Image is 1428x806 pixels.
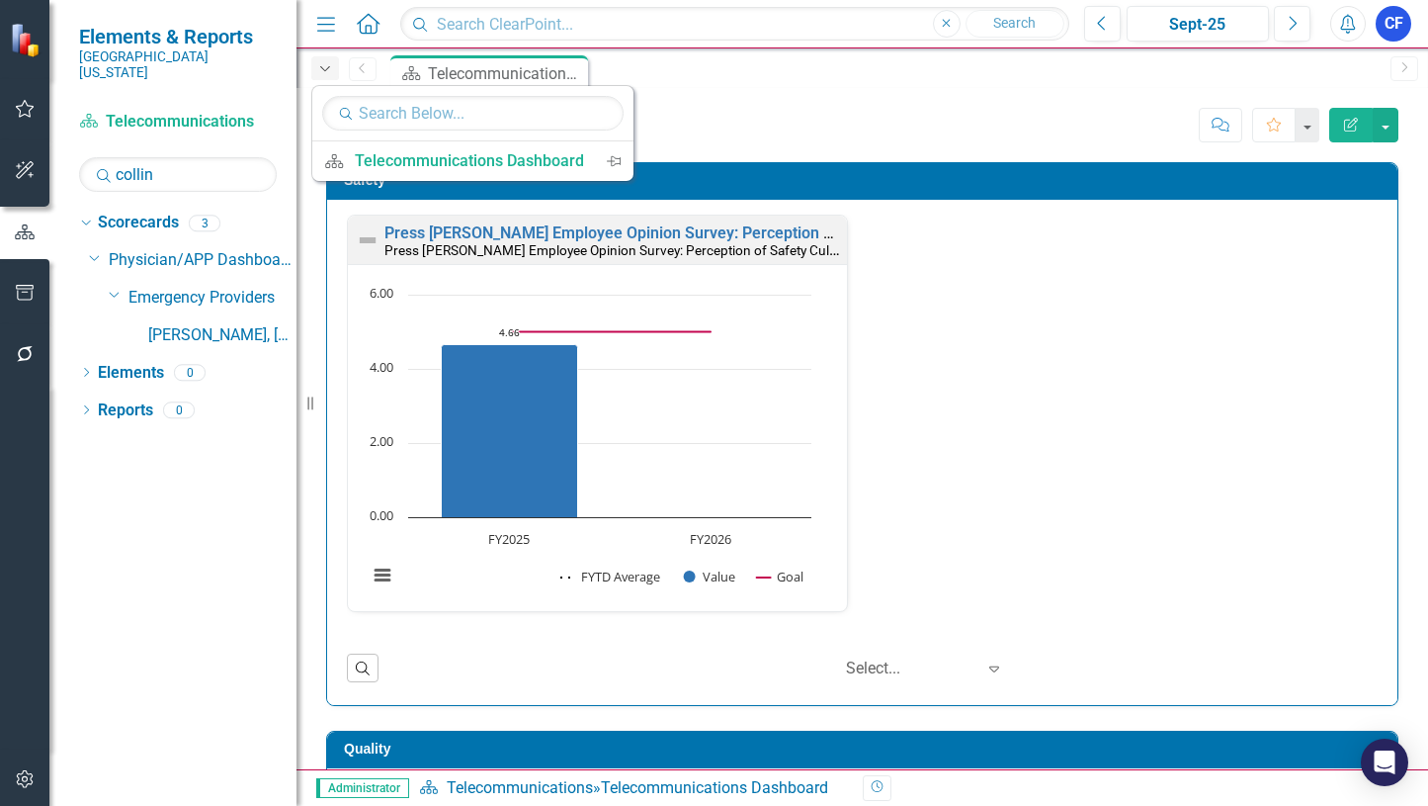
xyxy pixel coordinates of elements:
img: Not Defined [356,228,379,252]
a: Telecommunications [447,778,593,797]
div: Sept-25 [1134,13,1263,37]
h3: Safety [344,173,1387,188]
input: Search Below... [79,157,277,192]
a: Press [PERSON_NAME] Employee Opinion Survey: Perception of Safety Culture [384,224,944,242]
input: Search Below... [322,96,624,131]
small: Press [PERSON_NAME] Employee Opinion Survey: Perception of Safety Culture [384,240,853,259]
path: FY2025, 4.66. Value. [442,344,578,517]
div: Open Intercom Messenger [1361,739,1408,786]
text: 4.00 [370,358,393,376]
div: Telecommunications Dashboard [601,778,828,797]
div: Double-Click to Edit [347,215,848,612]
button: Show FYTD Average [560,568,662,585]
a: Physician/APP Dashboards [109,249,296,272]
div: » [419,777,848,800]
svg: Interactive chart [358,285,821,606]
g: FYTD Average, series 1 of 3. Line with 2 data points. [506,340,514,348]
div: Telecommunications Dashboard [428,61,583,86]
a: [PERSON_NAME], [GEOGRAPHIC_DATA] [148,324,296,347]
a: Emergency Providers [128,287,296,310]
a: Telecommunications [79,111,277,134]
small: [GEOGRAPHIC_DATA][US_STATE] [79,48,277,81]
button: Show Goal [757,568,803,585]
text: 0.00 [370,506,393,524]
a: Elements [98,362,164,385]
div: 0 [174,364,206,381]
a: Telecommunications Dashboard [312,142,594,179]
div: Telecommunications Dashboard [355,148,584,173]
button: Show Value [684,568,735,585]
div: 3 [189,215,220,231]
h3: Quality [344,742,1387,757]
g: Value, series 2 of 3. Bar series with 2 bars. [442,295,713,518]
g: Goal, series 3 of 3. Line with 2 data points. [506,327,715,335]
input: Search ClearPoint... [400,7,1068,42]
button: Sept-25 [1127,6,1270,42]
div: Chart. Highcharts interactive chart. [358,285,837,606]
button: Search [966,10,1064,38]
a: Scorecards [98,212,179,234]
img: ClearPoint Strategy [10,23,44,57]
text: FY2026 [690,530,731,548]
text: 2.00 [370,432,393,450]
button: View chart menu, Chart [369,562,396,589]
button: CF [1376,6,1411,42]
text: FY2025 [488,530,530,548]
div: 0 [163,402,195,418]
a: Reports [98,400,153,422]
span: Elements & Reports [79,25,277,48]
span: Administrator [316,778,409,798]
text: 6.00 [370,284,393,302]
text: 4.66 [499,325,520,339]
span: Search [993,15,1036,31]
